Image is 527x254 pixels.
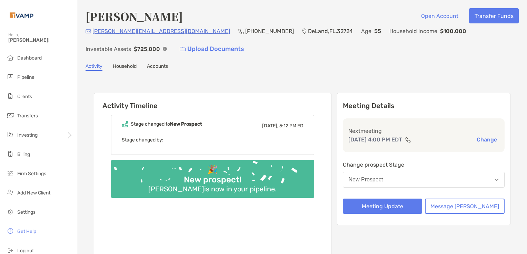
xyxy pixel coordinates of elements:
div: [PERSON_NAME] is now in your pipeline. [146,185,279,193]
p: DeLand , FL , 32724 [308,27,353,35]
span: Investing [17,132,38,138]
h6: Activity Timeline [94,93,331,110]
div: New Prospect [349,177,383,183]
span: Dashboard [17,55,42,61]
span: Settings [17,209,36,215]
img: settings icon [6,208,14,216]
img: investing icon [6,130,14,139]
img: button icon [180,47,186,52]
a: Accounts [147,63,168,71]
span: Firm Settings [17,171,46,177]
p: Meeting Details [343,102,505,110]
span: Log out [17,248,34,254]
img: get-help icon [6,227,14,235]
img: Location Icon [302,29,307,34]
span: Add New Client [17,190,50,196]
button: Message [PERSON_NAME] [425,199,505,214]
p: [PERSON_NAME][EMAIL_ADDRESS][DOMAIN_NAME] [92,27,230,35]
span: Clients [17,94,32,99]
a: Activity [86,63,102,71]
span: 5:12 PM ED [279,123,304,129]
a: Household [113,63,137,71]
span: Pipeline [17,74,34,80]
p: Stage changed by: [122,136,304,144]
button: Change [475,136,499,143]
span: [PERSON_NAME]! [8,37,73,43]
img: Event icon [122,121,128,127]
p: [DATE] 4:00 PM EDT [348,135,402,144]
img: communication type [405,137,411,142]
span: Billing [17,151,30,157]
img: Email Icon [86,29,91,33]
img: firm-settings icon [6,169,14,177]
span: Transfers [17,113,38,119]
img: billing icon [6,150,14,158]
p: [PHONE_NUMBER] [245,27,294,35]
img: Phone Icon [238,29,244,34]
p: Age [361,27,371,35]
p: Household Income [389,27,437,35]
img: add_new_client icon [6,188,14,197]
span: Get Help [17,229,36,234]
button: Meeting Update [343,199,422,214]
img: Zoe Logo [8,3,35,28]
img: transfers icon [6,111,14,119]
button: New Prospect [343,172,505,188]
img: dashboard icon [6,53,14,62]
div: 🎉 [205,165,220,175]
div: New prospect! [181,175,244,185]
p: Investable Assets [86,45,131,53]
img: Confetti [111,160,314,192]
p: Next meeting [348,127,499,135]
p: $725,000 [134,45,160,53]
img: pipeline icon [6,73,14,81]
b: New Prospect [170,121,202,127]
span: [DATE], [262,123,278,129]
p: 55 [374,27,381,35]
button: Open Account [416,8,464,23]
div: Stage changed to [131,121,202,127]
a: Upload Documents [175,42,249,56]
img: Info Icon [163,47,167,51]
img: Open dropdown arrow [495,179,499,181]
button: Transfer Funds [469,8,519,23]
p: Change prospect Stage [343,160,505,169]
img: clients icon [6,92,14,100]
h4: [PERSON_NAME] [86,8,183,24]
p: $100,000 [440,27,466,35]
